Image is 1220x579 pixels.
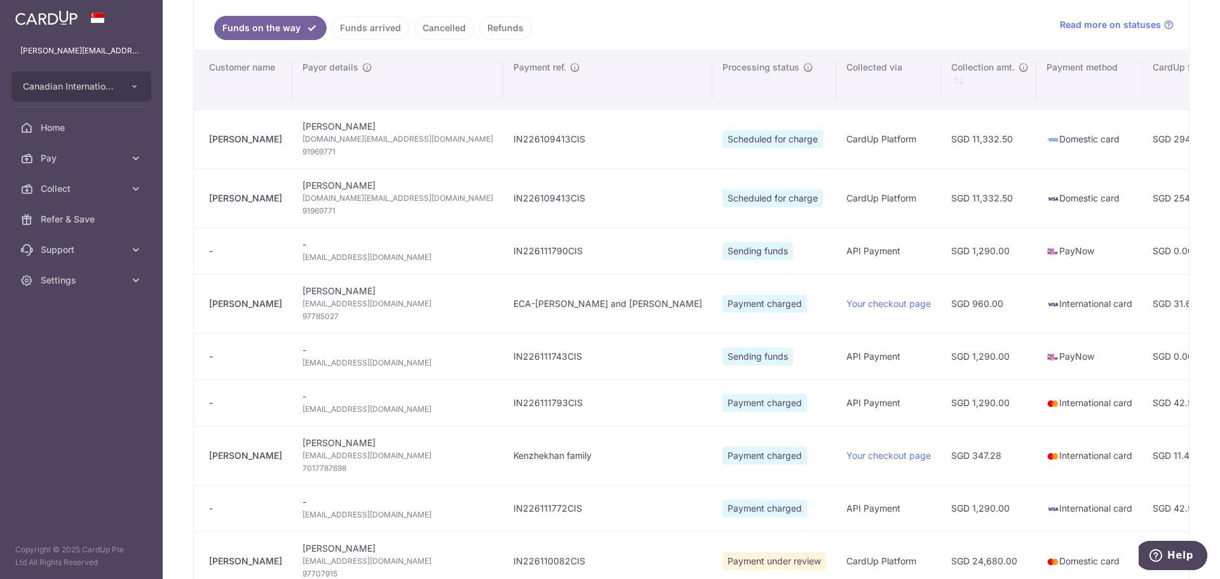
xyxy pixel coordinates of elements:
td: CardUp Platform [836,168,941,228]
img: mastercard-sm-87a3fd1e0bddd137fecb07648320f44c262e2538e7db6024463105ddbc961eb2.png [1047,397,1059,410]
span: Read more on statuses [1060,18,1161,31]
td: API Payment [836,333,941,379]
div: - [209,397,282,409]
img: visa-sm-192604c4577d2d35970c8ed26b86981c2741ebd56154ab54ad91a526f0f24972.png [1047,193,1059,205]
img: mastercard-sm-87a3fd1e0bddd137fecb07648320f44c262e2538e7db6024463105ddbc961eb2.png [1047,555,1059,568]
td: PayNow [1036,333,1142,379]
span: [EMAIL_ADDRESS][DOMAIN_NAME] [302,555,493,568]
img: american-express-sm-c955881869ff4294d00fd038735fb651958d7f10184fcf1bed3b24c57befb5f2.png [1047,133,1059,146]
td: SGD 347.28 [941,426,1036,485]
td: [PERSON_NAME] [292,109,503,168]
span: [DOMAIN_NAME][EMAIL_ADDRESS][DOMAIN_NAME] [302,192,493,205]
a: Read more on statuses [1060,18,1174,31]
span: CardUp fee [1153,61,1201,74]
span: Payment ref. [513,61,566,74]
img: visa-sm-192604c4577d2d35970c8ed26b86981c2741ebd56154ab54ad91a526f0f24972.png [1047,503,1059,515]
td: ECA-[PERSON_NAME] and [PERSON_NAME] [503,274,712,333]
span: Payment charged [722,500,807,517]
span: Payor details [302,61,358,74]
td: [PERSON_NAME] [292,426,503,485]
span: Pay [41,152,125,165]
img: mastercard-sm-87a3fd1e0bddd137fecb07648320f44c262e2538e7db6024463105ddbc961eb2.png [1047,450,1059,463]
td: IN226111793CIS [503,379,712,426]
span: [EMAIL_ADDRESS][DOMAIN_NAME] [302,403,493,416]
td: API Payment [836,379,941,426]
div: - [209,350,282,363]
img: visa-sm-192604c4577d2d35970c8ed26b86981c2741ebd56154ab54ad91a526f0f24972.png [1047,298,1059,311]
span: Payment charged [722,295,807,313]
td: Domestic card [1036,109,1142,168]
span: Scheduled for charge [722,189,823,207]
td: CardUp Platform [836,109,941,168]
span: Refer & Save [41,213,125,226]
th: Collected via [836,51,941,109]
span: [EMAIL_ADDRESS][DOMAIN_NAME] [302,508,493,521]
div: [PERSON_NAME] [209,297,282,310]
td: SGD 11,332.50 [941,168,1036,228]
td: - [292,228,503,274]
td: [PERSON_NAME] [292,274,503,333]
td: PayNow [1036,228,1142,274]
th: Payment method [1036,51,1142,109]
th: Payor details [292,51,503,109]
a: Cancelled [414,16,474,40]
img: paynow-md-4fe65508ce96feda548756c5ee0e473c78d4820b8ea51387c6e4ad89e58a5e61.png [1047,351,1059,364]
td: International card [1036,379,1142,426]
span: Sending funds [722,242,793,260]
a: Funds arrived [332,16,409,40]
td: - [292,333,503,379]
span: [EMAIL_ADDRESS][DOMAIN_NAME] [302,357,493,369]
td: - [292,485,503,531]
span: Support [41,243,125,256]
span: 91969771 [302,146,493,158]
td: Domestic card [1036,168,1142,228]
span: Home [41,121,125,134]
th: Processing status [712,51,836,109]
td: SGD 11,332.50 [941,109,1036,168]
td: IN226109413CIS [503,168,712,228]
td: API Payment [836,485,941,531]
span: 7017787698 [302,462,493,475]
a: Funds on the way [214,16,327,40]
span: Canadian International School Pte Ltd [23,80,117,93]
div: - [209,245,282,257]
span: [DOMAIN_NAME][EMAIL_ADDRESS][DOMAIN_NAME] [302,133,493,146]
td: SGD 1,290.00 [941,333,1036,379]
div: [PERSON_NAME] [209,192,282,205]
span: Payment under review [722,552,826,570]
th: Collection amt. : activate to sort column ascending [941,51,1036,109]
a: Your checkout page [846,298,931,309]
img: CardUp [15,10,78,25]
td: IN226109413CIS [503,109,712,168]
img: paynow-md-4fe65508ce96feda548756c5ee0e473c78d4820b8ea51387c6e4ad89e58a5e61.png [1047,245,1059,258]
span: Settings [41,274,125,287]
td: API Payment [836,228,941,274]
div: [PERSON_NAME] [209,555,282,568]
th: Customer name [194,51,292,109]
div: [PERSON_NAME] [209,133,282,146]
span: Processing status [722,61,799,74]
span: [EMAIL_ADDRESS][DOMAIN_NAME] [302,297,493,310]
span: 91969771 [302,205,493,217]
span: Scheduled for charge [722,130,823,148]
td: IN226111743CIS [503,333,712,379]
span: Help [29,9,55,20]
td: SGD 1,290.00 [941,379,1036,426]
span: Collect [41,182,125,195]
span: [EMAIL_ADDRESS][DOMAIN_NAME] [302,449,493,462]
td: International card [1036,485,1142,531]
span: 97785027 [302,310,493,323]
td: International card [1036,426,1142,485]
div: [PERSON_NAME] [209,449,282,462]
p: [PERSON_NAME][EMAIL_ADDRESS][PERSON_NAME][DOMAIN_NAME] [20,44,142,57]
td: IN226111772CIS [503,485,712,531]
span: [EMAIL_ADDRESS][DOMAIN_NAME] [302,251,493,264]
span: Collection amt. [951,61,1015,74]
div: - [209,502,282,515]
td: IN226111790CIS [503,228,712,274]
td: SGD 1,290.00 [941,228,1036,274]
td: [PERSON_NAME] [292,168,503,228]
span: Payment charged [722,447,807,465]
th: Payment ref. [503,51,712,109]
